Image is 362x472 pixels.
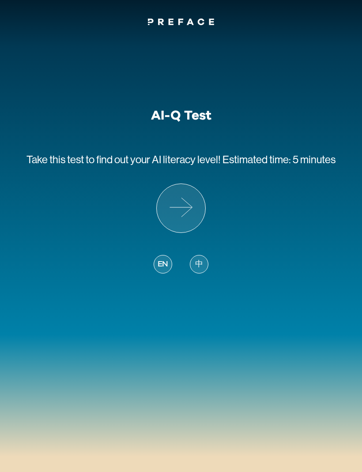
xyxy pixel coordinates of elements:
span: Estimated time: 5 minutes [222,154,336,165]
span: 中 [195,258,203,270]
h1: AI-Q Test [151,108,211,124]
span: EN [158,258,168,270]
span: find out your AI literacy level! [96,154,221,165]
span: Take this test to [26,154,94,165]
